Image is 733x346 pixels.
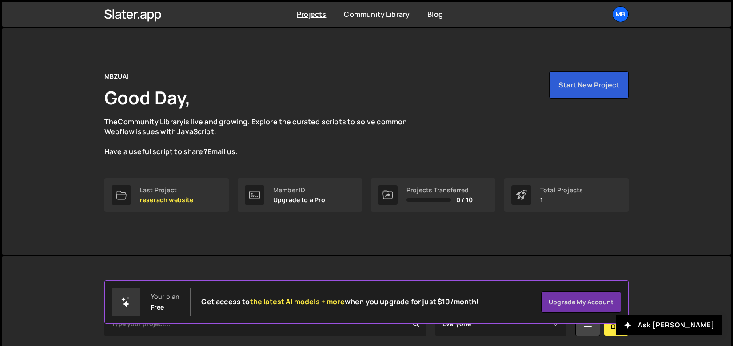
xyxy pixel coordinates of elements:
h2: Get access to when you upgrade for just $10/month! [201,298,479,306]
div: Free [151,304,164,311]
p: 1 [540,196,583,203]
div: Member ID [273,187,326,194]
div: Total Projects [540,187,583,194]
a: Projects [297,9,326,19]
p: reserach website [140,196,194,203]
a: MB [613,6,629,22]
div: Last Project [140,187,194,194]
a: Community Library [344,9,410,19]
p: The is live and growing. Explore the curated scripts to solve common Webflow issues with JavaScri... [104,117,424,157]
button: Start New Project [549,71,629,99]
a: Last Project reserach website [104,178,229,212]
span: the latest AI models + more [250,297,345,306]
p: Upgrade to a Pro [273,196,326,203]
div: Your plan [151,293,179,300]
div: Projects Transferred [406,187,473,194]
a: Upgrade my account [541,291,621,313]
a: Blog [427,9,443,19]
div: MBZUAI [104,71,128,82]
button: Ask [PERSON_NAME] [616,315,722,335]
a: Community Library [118,117,183,127]
a: Email us [207,147,235,156]
span: 0 / 10 [456,196,473,203]
h1: Good Day, [104,85,191,110]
